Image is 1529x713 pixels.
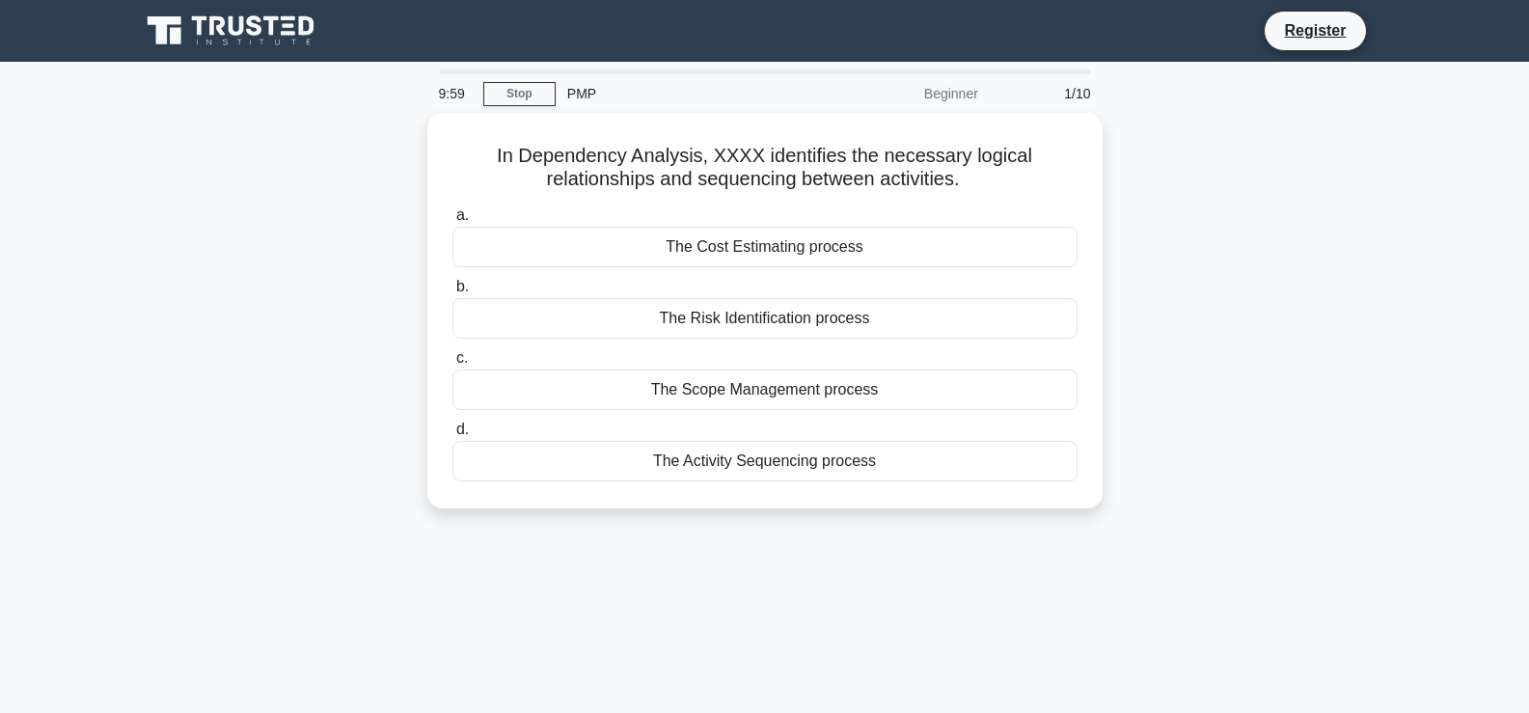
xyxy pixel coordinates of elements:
div: Beginner [821,74,990,113]
div: The Scope Management process [452,370,1078,410]
span: b. [456,278,469,294]
div: 1/10 [990,74,1103,113]
span: a. [456,206,469,223]
div: The Risk Identification process [452,298,1078,339]
div: 9:59 [427,74,483,113]
div: The Cost Estimating process [452,227,1078,267]
div: The Activity Sequencing process [452,441,1078,481]
div: PMP [556,74,821,113]
a: Register [1272,18,1357,42]
span: d. [456,421,469,437]
a: Stop [483,82,556,106]
h5: In Dependency Analysis, XXXX identifies the necessary logical relationships and sequencing betwee... [451,144,1079,192]
span: c. [456,349,468,366]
